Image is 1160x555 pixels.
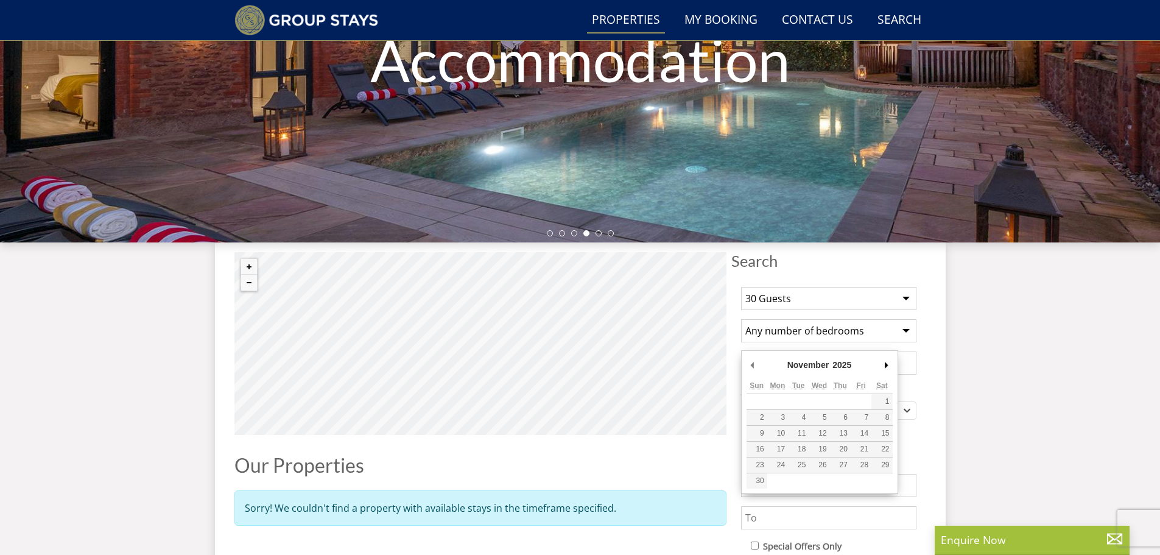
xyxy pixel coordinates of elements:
p: Enquire Now [941,532,1123,548]
abbr: Sunday [750,381,764,390]
h1: Our Properties [234,454,726,476]
button: 25 [788,458,809,473]
button: Zoom in [241,259,257,275]
a: Properties [587,7,665,34]
abbr: Saturday [876,381,888,390]
button: 18 [788,442,809,457]
button: 10 [767,426,788,441]
button: 8 [871,410,892,425]
label: Special Offers Only [763,540,842,553]
button: 30 [747,473,767,489]
button: 5 [809,410,829,425]
input: To [741,506,916,529]
button: 28 [851,458,871,473]
button: Zoom out [241,275,257,291]
canvas: Map [234,252,726,435]
button: 23 [747,458,767,473]
button: 11 [788,426,809,441]
div: November [786,356,831,374]
button: 3 [767,410,788,425]
button: 19 [809,442,829,457]
button: Previous Month [747,356,759,374]
button: 22 [871,442,892,457]
button: 13 [830,426,851,441]
button: 21 [851,442,871,457]
abbr: Thursday [834,381,847,390]
button: 15 [871,426,892,441]
div: Sorry! We couldn't find a property with available stays in the timeframe specified. [234,490,726,526]
button: 27 [830,458,851,473]
button: 26 [809,458,829,473]
div: 2025 [831,356,853,374]
a: Search [873,7,926,34]
button: 7 [851,410,871,425]
button: Next Month [881,356,893,374]
a: Contact Us [777,7,858,34]
button: 12 [809,426,829,441]
abbr: Monday [770,381,786,390]
abbr: Wednesday [812,381,827,390]
button: 17 [767,442,788,457]
button: 1 [871,394,892,409]
img: Group Stays [234,5,379,35]
button: 29 [871,458,892,473]
abbr: Friday [856,381,865,390]
button: 16 [747,442,767,457]
button: 2 [747,410,767,425]
button: 6 [830,410,851,425]
button: 14 [851,426,871,441]
button: 9 [747,426,767,441]
a: My Booking [680,7,762,34]
abbr: Tuesday [792,381,804,390]
button: 4 [788,410,809,425]
span: Search [731,252,926,269]
button: 20 [830,442,851,457]
button: 24 [767,458,788,473]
